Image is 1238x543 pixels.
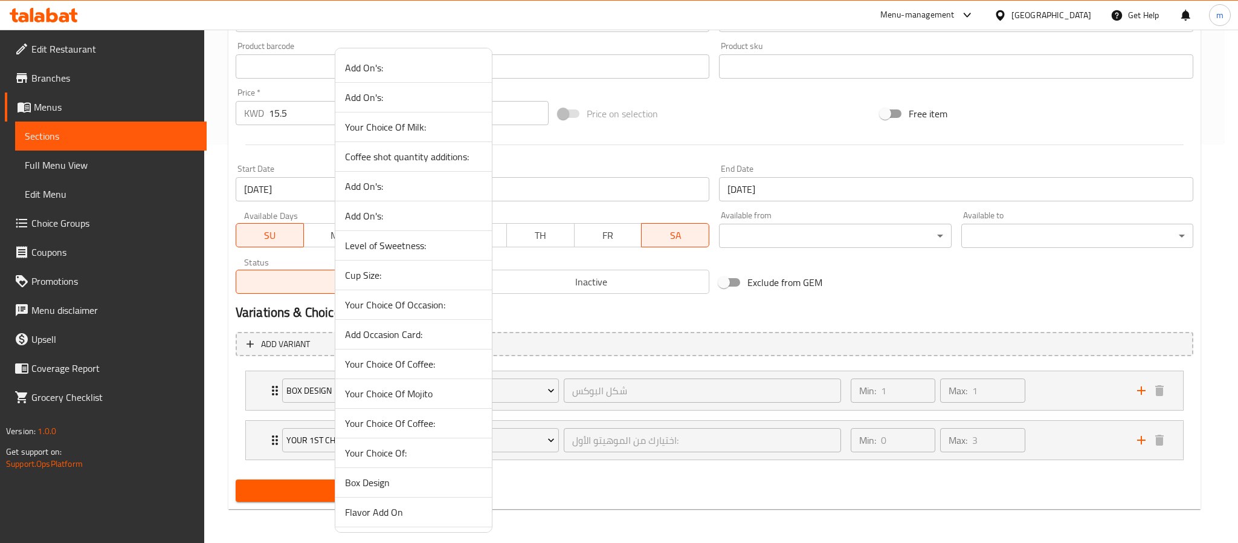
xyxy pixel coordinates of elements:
span: Your Choice Of Mojito [345,386,482,401]
span: Your Choice Of Occasion: [345,298,482,312]
span: Your Choice Of Milk: [345,120,482,134]
span: Your Choice Of Coffee: [345,416,482,431]
span: Add On's: [345,60,482,75]
span: Box Design [345,475,482,490]
span: Coffee shot quantity additions: [345,149,482,164]
span: Level of Sweetness: [345,238,482,253]
span: Add Occasion Card: [345,327,482,342]
span: Add On's: [345,209,482,223]
span: Add On's: [345,179,482,193]
span: Flavor Add On [345,505,482,519]
span: Your Choice Of: [345,446,482,460]
span: Add On's: [345,90,482,105]
span: Cup Size: [345,268,482,282]
span: Your Choice Of Coffee: [345,357,482,371]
